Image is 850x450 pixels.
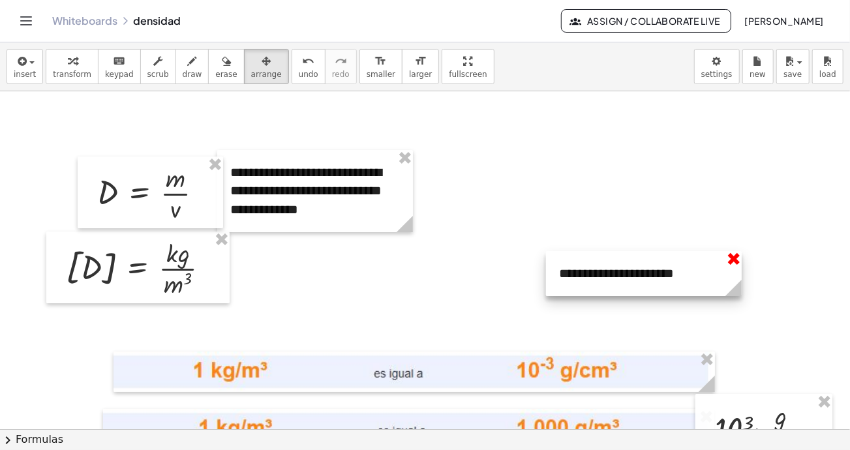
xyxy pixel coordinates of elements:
span: redo [332,70,350,79]
i: redo [335,53,347,69]
button: new [742,49,774,84]
button: scrub [140,49,176,84]
button: format_sizesmaller [359,49,402,84]
button: fullscreen [442,49,494,84]
button: redoredo [325,49,357,84]
span: fullscreen [449,70,487,79]
button: undoundo [292,49,326,84]
span: new [750,70,766,79]
button: save [776,49,810,84]
button: draw [175,49,209,84]
span: larger [409,70,432,79]
span: load [819,70,836,79]
span: smaller [367,70,395,79]
a: Whiteboards [52,14,117,27]
span: [PERSON_NAME] [744,15,824,27]
span: scrub [147,70,169,79]
span: Assign / Collaborate Live [572,15,720,27]
span: draw [183,70,202,79]
button: format_sizelarger [402,49,439,84]
button: arrange [244,49,289,84]
button: settings [694,49,740,84]
span: settings [701,70,733,79]
i: format_size [374,53,387,69]
i: undo [302,53,314,69]
button: erase [208,49,244,84]
button: transform [46,49,99,84]
span: undo [299,70,318,79]
button: insert [7,49,43,84]
span: save [783,70,802,79]
span: transform [53,70,91,79]
button: load [812,49,843,84]
button: Toggle navigation [16,10,37,31]
span: arrange [251,70,282,79]
button: [PERSON_NAME] [734,9,834,33]
i: format_size [414,53,427,69]
span: keypad [105,70,134,79]
span: insert [14,70,36,79]
span: erase [215,70,237,79]
button: Assign / Collaborate Live [561,9,731,33]
i: keyboard [113,53,125,69]
button: keyboardkeypad [98,49,141,84]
